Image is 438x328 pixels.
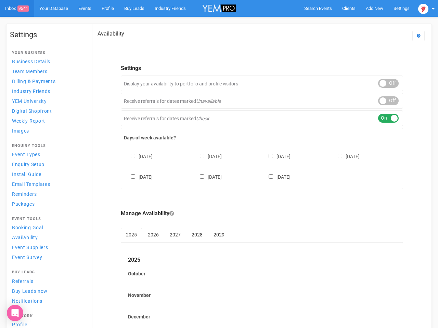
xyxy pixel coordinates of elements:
[12,118,45,124] span: Weekly Report
[12,51,83,55] h4: Your Business
[10,31,85,39] h1: Settings
[12,108,52,114] span: Digital Shopfront
[121,210,403,218] legend: Manage Availability
[10,150,85,159] a: Event Types
[128,270,396,277] label: October
[131,154,135,158] input: [DATE]
[98,31,124,37] h2: Availability
[12,59,50,64] span: Business Details
[12,152,40,157] span: Event Types
[10,252,85,262] a: Event Survey
[121,76,403,91] div: Display your availability to portfolio and profile visitors
[10,77,85,86] a: Billing & Payments
[12,181,50,187] span: Email Templates
[12,69,47,74] span: Team Members
[10,86,85,96] a: Industry Friends
[262,173,291,180] label: [DATE]
[12,255,42,260] span: Event Survey
[124,134,400,141] label: Days of week available?
[12,144,83,148] h4: Enquiry Tools
[10,179,85,189] a: Email Templates
[10,189,85,199] a: Reminders
[121,228,142,242] a: 2025
[12,235,38,240] span: Availability
[200,174,204,179] input: [DATE]
[12,162,44,167] span: Enquiry Setup
[10,233,85,242] a: Availability
[196,116,209,121] em: Check
[418,4,428,14] img: open-uri20250107-2-1pbi2ie
[143,228,164,242] a: 2026
[10,276,85,286] a: Referrals
[10,169,85,179] a: Install Guide
[121,93,403,109] div: Receive referrals for dates marked
[10,296,85,305] a: Notifications
[208,228,230,242] a: 2029
[10,126,85,135] a: Images
[193,173,222,180] label: [DATE]
[12,128,29,134] span: Images
[12,225,43,230] span: Booking Goal
[12,172,41,177] span: Install Guide
[121,110,403,126] div: Receive referrals for dates marked
[186,228,208,242] a: 2028
[131,174,135,179] input: [DATE]
[10,243,85,252] a: Event Suppliers
[338,154,342,158] input: [DATE]
[12,270,83,274] h4: Buy Leads
[269,174,273,179] input: [DATE]
[128,256,396,264] legend: 2025
[10,160,85,169] a: Enquiry Setup
[124,152,153,160] label: [DATE]
[331,152,360,160] label: [DATE]
[10,67,85,76] a: Team Members
[10,286,85,296] a: Buy Leads now
[196,98,221,104] em: Unavailable
[12,298,42,304] span: Notifications
[128,313,396,320] label: December
[7,305,23,321] div: Open Intercom Messenger
[10,96,85,106] a: YEM University
[262,152,291,160] label: [DATE]
[128,292,396,299] label: November
[10,199,85,208] a: Packages
[366,6,383,11] span: Add New
[193,152,222,160] label: [DATE]
[10,57,85,66] a: Business Details
[124,173,153,180] label: [DATE]
[12,314,83,318] h4: Network
[12,79,56,84] span: Billing & Payments
[17,5,29,12] span: 9541
[304,6,332,11] span: Search Events
[12,245,48,250] span: Event Suppliers
[10,116,85,125] a: Weekly Report
[200,154,204,158] input: [DATE]
[10,223,85,232] a: Booking Goal
[342,6,356,11] span: Clients
[165,228,186,242] a: 2027
[12,191,37,197] span: Reminders
[12,217,83,221] h4: Event Tools
[269,154,273,158] input: [DATE]
[12,201,35,207] span: Packages
[10,106,85,115] a: Digital Shopfront
[12,98,47,104] span: YEM University
[121,65,403,72] legend: Settings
